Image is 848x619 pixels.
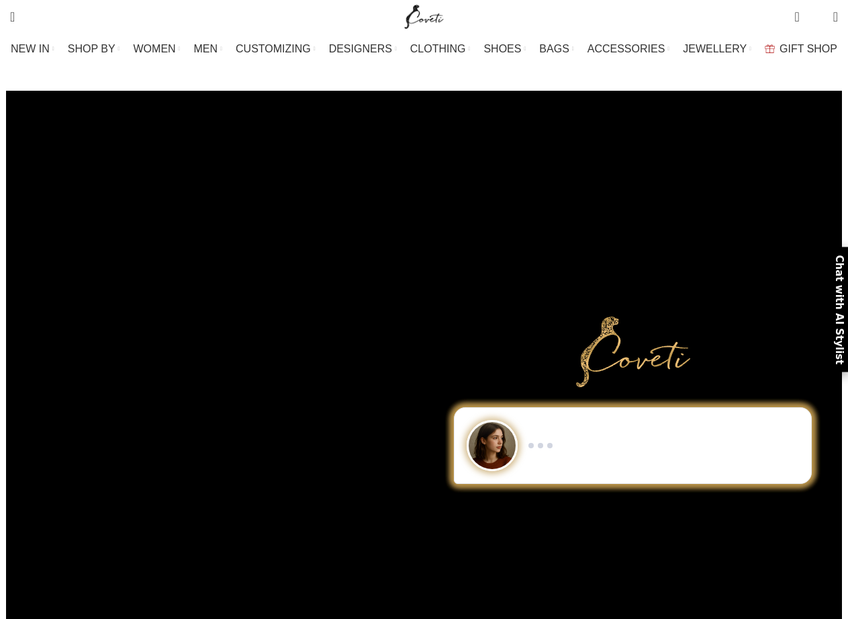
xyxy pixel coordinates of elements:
[11,42,50,55] span: NEW IN
[812,13,822,24] span: 0
[765,44,775,53] img: GiftBag
[410,36,471,63] a: CLOTHING
[194,36,222,63] a: MEN
[134,42,176,55] span: WOMEN
[68,36,120,63] a: SHOP BY
[683,36,751,63] a: JEWELLERY
[11,36,54,63] a: NEW IN
[236,42,311,55] span: CUSTOMIZING
[765,36,837,63] a: GIFT SHOP
[410,42,466,55] span: CLOTHING
[194,42,218,55] span: MEN
[440,407,825,484] div: Chat to Shop demo
[788,3,806,30] a: 0
[796,7,806,17] span: 0
[3,36,845,63] div: Main navigation
[236,36,316,63] a: CUSTOMIZING
[3,3,21,30] a: Search
[576,317,690,386] img: Primary Gold
[329,42,392,55] span: DESIGNERS
[683,42,747,55] span: JEWELLERY
[68,42,115,55] span: SHOP BY
[134,36,181,63] a: WOMEN
[587,36,670,63] a: ACCESSORIES
[539,36,573,63] a: BAGS
[810,3,823,30] div: My Wishlist
[483,36,526,63] a: SHOES
[329,36,397,63] a: DESIGNERS
[483,42,521,55] span: SHOES
[402,10,446,22] a: Site logo
[780,42,837,55] span: GIFT SHOP
[587,42,665,55] span: ACCESSORIES
[539,42,569,55] span: BAGS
